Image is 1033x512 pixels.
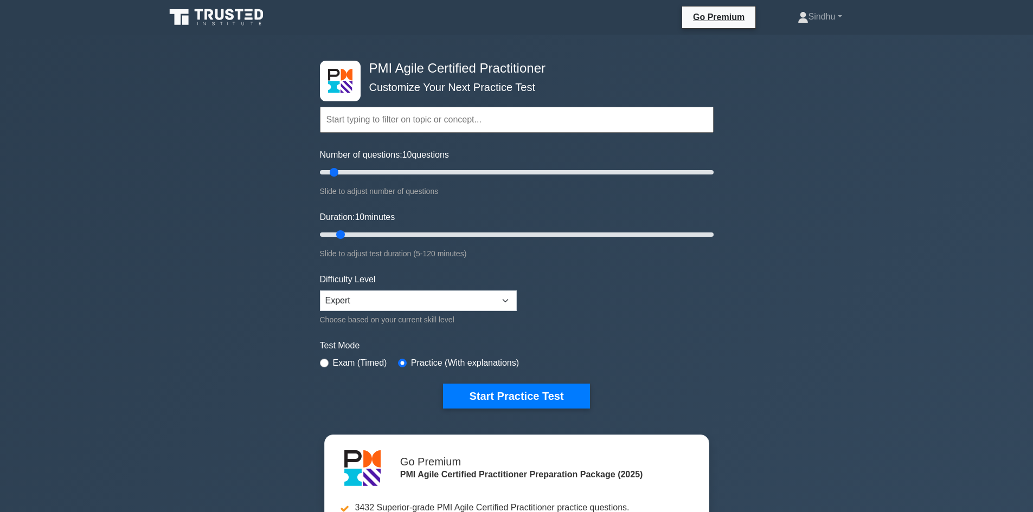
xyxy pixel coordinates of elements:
a: Go Premium [686,10,751,24]
label: Test Mode [320,339,714,352]
button: Start Practice Test [443,384,589,409]
div: Slide to adjust test duration (5-120 minutes) [320,247,714,260]
label: Duration: minutes [320,211,395,224]
input: Start typing to filter on topic or concept... [320,107,714,133]
span: 10 [402,150,412,159]
label: Practice (With explanations) [411,357,519,370]
label: Exam (Timed) [333,357,387,370]
label: Number of questions: questions [320,148,449,161]
h4: PMI Agile Certified Practitioner [365,61,660,76]
div: Slide to adjust number of questions [320,185,714,198]
label: Difficulty Level [320,273,376,286]
span: 10 [355,212,364,222]
a: Sindhu [772,6,868,28]
div: Choose based on your current skill level [320,313,517,326]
